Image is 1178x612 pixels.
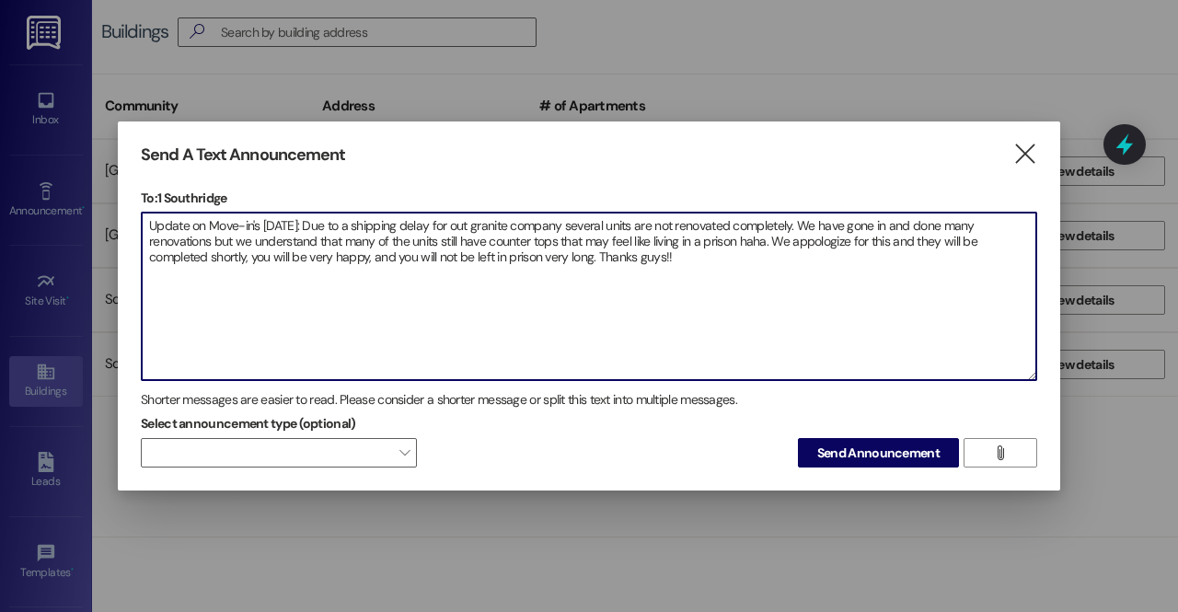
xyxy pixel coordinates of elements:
p: To: 1 Southridge [141,189,1037,207]
label: Select announcement type (optional) [141,410,356,438]
div: Update on Move-in's [DATE]: Due to a shipping delay for out granite company several units are not... [141,212,1037,381]
span: Send Announcement [817,444,940,463]
i:  [993,445,1007,460]
textarea: Update on Move-in's [DATE]: Due to a shipping delay for out granite company several units are not... [142,213,1036,380]
h3: Send A Text Announcement [141,144,345,166]
button: Send Announcement [798,438,959,468]
i:  [1012,144,1037,164]
div: Shorter messages are easier to read. Please consider a shorter message or split this text into mu... [141,390,1037,410]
